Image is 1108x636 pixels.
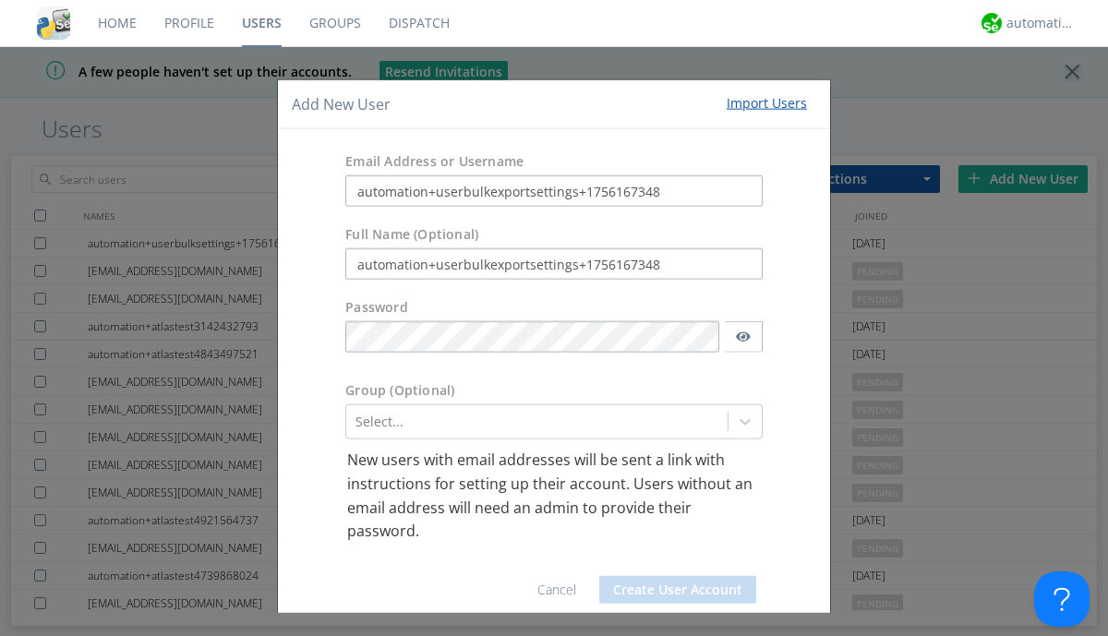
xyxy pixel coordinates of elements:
[345,248,763,280] input: Julie Appleseed
[982,13,1002,33] img: d2d01cd9b4174d08988066c6d424eccd
[345,298,408,317] label: Password
[347,449,761,543] p: New users with email addresses will be sent a link with instructions for setting up their account...
[345,381,454,400] label: Group (Optional)
[345,225,478,244] label: Full Name (Optional)
[345,152,524,171] label: Email Address or Username
[599,575,756,603] button: Create User Account
[1006,14,1076,32] div: automation+atlas
[345,175,763,207] input: e.g. email@address.com, Housekeeping1
[537,580,576,597] a: Cancel
[37,6,70,40] img: cddb5a64eb264b2086981ab96f4c1ba7
[292,93,391,114] h4: Add New User
[727,93,807,112] div: Import Users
